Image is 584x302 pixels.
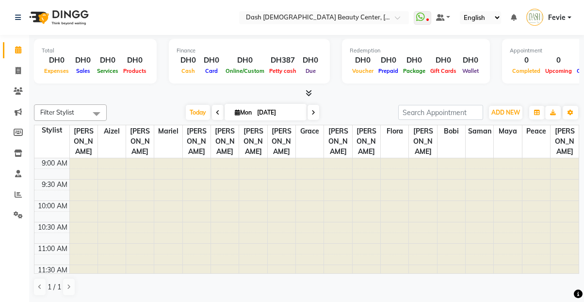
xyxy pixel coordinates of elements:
[71,55,95,66] div: DH0
[126,125,154,158] span: [PERSON_NAME]
[183,125,211,158] span: [PERSON_NAME]
[254,105,303,120] input: 2025-09-01
[526,9,543,26] img: Fevie
[186,105,210,120] span: Today
[428,67,459,74] span: Gift Cards
[510,67,543,74] span: Completed
[267,55,299,66] div: DH387
[548,13,566,23] span: Fevie
[203,67,220,74] span: Card
[239,125,267,158] span: [PERSON_NAME]
[179,67,197,74] span: Cash
[522,125,550,137] span: Peace
[510,55,543,66] div: 0
[74,67,93,74] span: Sales
[200,55,223,66] div: DH0
[267,67,299,74] span: Petty cash
[70,125,97,158] span: [PERSON_NAME]
[409,125,437,158] span: [PERSON_NAME]
[34,125,69,135] div: Stylist
[494,125,521,137] span: Maya
[98,125,126,137] span: Aizel
[401,55,428,66] div: DH0
[36,222,69,233] div: 10:30 AM
[40,158,69,168] div: 9:00 AM
[438,125,465,137] span: Bobi
[459,55,482,66] div: DH0
[398,105,483,120] input: Search Appointment
[491,109,520,116] span: ADD NEW
[42,67,71,74] span: Expenses
[36,201,69,211] div: 10:00 AM
[460,67,481,74] span: Wallet
[42,47,149,55] div: Total
[350,67,376,74] span: Voucher
[36,265,69,275] div: 11:30 AM
[121,67,149,74] span: Products
[223,55,267,66] div: DH0
[154,125,182,137] span: Mariel
[296,125,324,137] span: Grace
[350,47,482,55] div: Redemption
[121,55,149,66] div: DH0
[376,55,401,66] div: DH0
[324,125,352,158] span: [PERSON_NAME]
[303,67,318,74] span: Due
[299,55,322,66] div: DH0
[428,55,459,66] div: DH0
[551,125,579,158] span: [PERSON_NAME]
[211,125,239,158] span: [PERSON_NAME]
[36,244,69,254] div: 11:00 AM
[381,125,408,137] span: Flora
[268,125,295,158] span: [PERSON_NAME]
[177,55,200,66] div: DH0
[25,4,91,31] img: logo
[177,47,322,55] div: Finance
[376,67,401,74] span: Prepaid
[223,67,267,74] span: Online/Custom
[40,108,74,116] span: Filter Stylist
[95,67,121,74] span: Services
[40,180,69,190] div: 9:30 AM
[401,67,428,74] span: Package
[48,282,61,292] span: 1 / 1
[232,109,254,116] span: Mon
[95,55,121,66] div: DH0
[543,67,574,74] span: Upcoming
[466,125,493,137] span: Saman
[489,106,522,119] button: ADD NEW
[353,125,380,158] span: [PERSON_NAME]
[350,55,376,66] div: DH0
[42,55,71,66] div: DH0
[543,55,574,66] div: 0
